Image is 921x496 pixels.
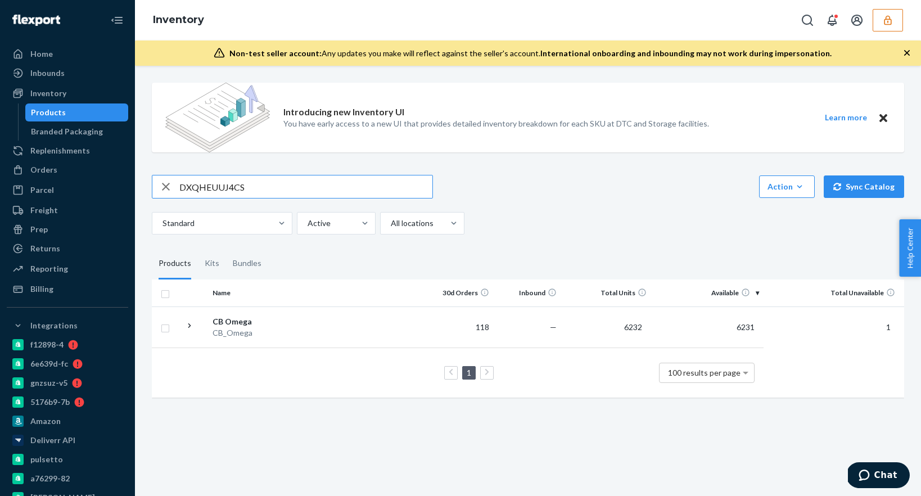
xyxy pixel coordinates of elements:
[7,355,128,373] a: 6e639d-fc
[106,9,128,31] button: Close Navigation
[159,248,191,279] div: Products
[30,263,68,274] div: Reporting
[540,48,832,58] span: International onboarding and inbounding may not work during impersonation.
[818,111,874,125] button: Learn more
[821,9,843,31] button: Open notifications
[7,393,128,411] a: 5176b9-7b
[426,279,494,306] th: 30d Orders
[30,473,70,484] div: a76299-82
[7,84,128,102] a: Inventory
[899,219,921,277] button: Help Center
[7,336,128,354] a: f12898-4
[153,13,204,26] a: Inventory
[561,279,651,306] th: Total Units
[876,111,891,125] button: Close
[30,184,54,196] div: Parcel
[7,220,128,238] a: Prep
[620,322,647,332] span: 6232
[25,123,129,141] a: Branded Packaging
[7,201,128,219] a: Freight
[550,322,557,332] span: —
[764,279,904,306] th: Total Unavailable
[30,243,60,254] div: Returns
[7,260,128,278] a: Reporting
[12,15,60,26] img: Flexport logo
[7,431,128,449] a: Deliverr API
[7,142,128,160] a: Replenishments
[31,126,103,137] div: Branded Packaging
[7,45,128,63] a: Home
[824,175,904,198] button: Sync Catalog
[494,279,561,306] th: Inbound
[233,248,261,279] div: Bundles
[306,218,308,229] input: Active
[846,9,868,31] button: Open account menu
[848,462,910,490] iframe: Opens a widget where you can chat to one of our agents
[390,218,391,229] input: All locations
[30,339,64,350] div: f12898-4
[7,161,128,179] a: Orders
[208,279,335,306] th: Name
[30,416,61,427] div: Amazon
[213,327,330,339] div: CB_Omega
[30,454,63,465] div: pulsetto
[796,9,819,31] button: Open Search Box
[7,240,128,258] a: Returns
[30,205,58,216] div: Freight
[30,67,65,79] div: Inbounds
[165,83,270,152] img: new-reports-banner-icon.82668bd98b6a51aee86340f2a7b77ae3.png
[7,374,128,392] a: gnzsuz-v5
[25,103,129,121] a: Products
[213,316,330,327] div: CB Omega
[30,145,90,156] div: Replenishments
[7,470,128,488] a: a76299-82
[283,118,709,129] p: You have early access to a new UI that provides detailed inventory breakdown for each SKU at DTC ...
[30,320,78,331] div: Integrations
[229,48,832,59] div: Any updates you make will reflect against the seller's account.
[767,181,806,192] div: Action
[30,435,75,446] div: Deliverr API
[31,107,66,118] div: Products
[7,412,128,430] a: Amazon
[7,450,128,468] a: pulsetto
[7,64,128,82] a: Inbounds
[7,280,128,298] a: Billing
[144,4,213,37] ol: breadcrumbs
[205,248,219,279] div: Kits
[283,106,404,119] p: Introducing new Inventory UI
[161,218,162,229] input: Standard
[30,224,48,235] div: Prep
[30,283,53,295] div: Billing
[759,175,815,198] button: Action
[7,317,128,335] button: Integrations
[732,322,759,332] span: 6231
[30,88,66,99] div: Inventory
[30,164,57,175] div: Orders
[229,48,322,58] span: Non-test seller account:
[464,368,473,377] a: Page 1 is your current page
[668,368,741,377] span: 100 results per page
[30,396,70,408] div: 5176b9-7b
[179,175,432,198] input: Search inventory by name or sku
[651,279,764,306] th: Available
[426,306,494,348] td: 118
[7,181,128,199] a: Parcel
[30,358,68,369] div: 6e639d-fc
[30,377,67,389] div: gnzsuz-v5
[30,48,53,60] div: Home
[882,322,895,332] span: 1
